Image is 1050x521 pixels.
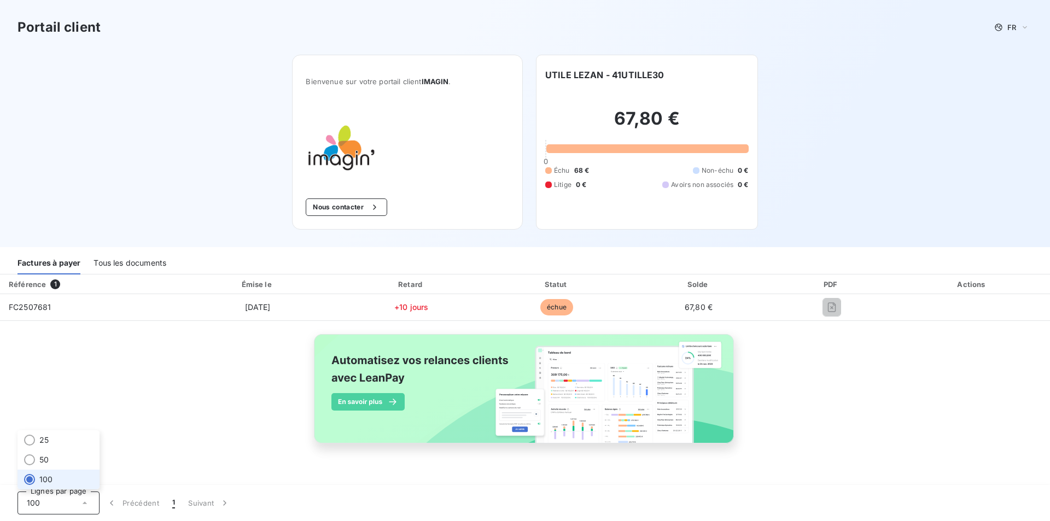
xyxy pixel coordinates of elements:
img: banner [304,327,746,462]
span: FR [1007,23,1016,32]
h3: Portail client [17,17,101,37]
div: Statut [487,279,627,290]
div: Factures à payer [17,251,80,274]
button: Précédent [100,491,166,514]
span: [DATE] [245,302,271,312]
span: 67,80 € [685,302,713,312]
div: Actions [897,279,1048,290]
span: Non-échu [702,166,733,175]
span: 25 [39,435,49,446]
span: 100 [39,474,52,485]
div: PDF [771,279,892,290]
div: Solde [631,279,766,290]
span: FC2507681 [9,302,51,312]
div: Référence [9,280,46,289]
div: Retard [340,279,483,290]
span: 0 € [738,166,748,175]
span: Échu [554,166,570,175]
div: Émise le [180,279,336,290]
h2: 67,80 € [545,108,749,141]
button: Nous contacter [306,198,387,216]
button: 1 [166,491,182,514]
h6: UTILE LEZAN - 41UTILLE30 [545,68,664,81]
img: Company logo [306,112,376,181]
span: Litige [554,180,571,190]
span: 100 [27,497,40,508]
span: 1 [50,279,60,289]
span: 0 € [576,180,586,190]
span: Bienvenue sur votre portail client . [306,77,509,86]
button: Suivant [182,491,237,514]
span: 1 [172,497,175,508]
span: 68 € [574,166,590,175]
span: Avoirs non associés [671,180,733,190]
span: 0 [544,157,548,166]
span: échue [540,299,573,315]
div: Tous les documents [94,251,166,274]
span: IMAGIN [422,77,449,86]
span: 0 € [738,180,748,190]
span: 50 [39,454,49,465]
span: +10 jours [394,302,428,312]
